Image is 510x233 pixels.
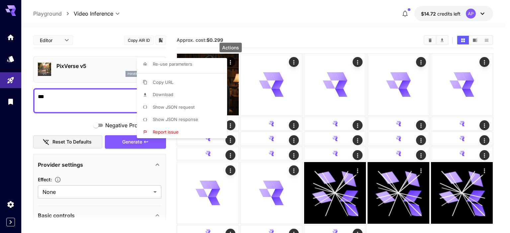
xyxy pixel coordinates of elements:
[153,80,173,85] span: Copy URL
[219,43,242,52] div: Actions
[153,129,179,135] span: Report issue
[153,92,173,97] span: Download
[153,104,195,110] span: Show JSON request
[153,117,198,122] span: Show JSON response
[153,61,192,67] span: Re-use parameters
